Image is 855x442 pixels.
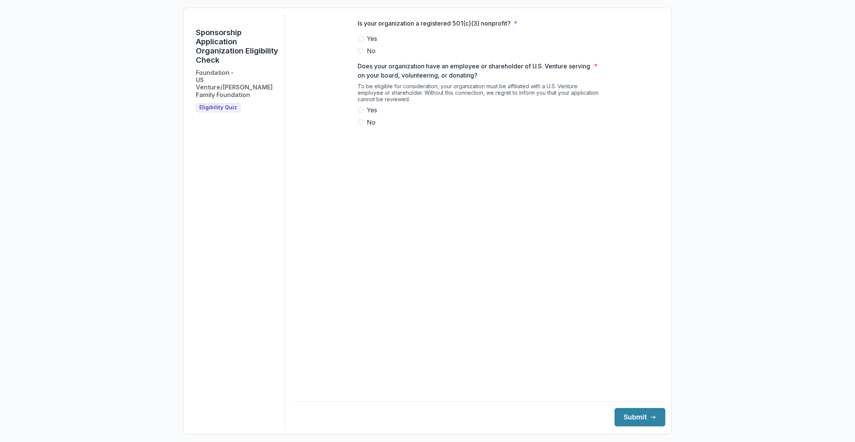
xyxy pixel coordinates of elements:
span: No [367,118,376,127]
span: Eligibility Quiz [199,132,237,138]
p: Is your organization a registered 501(c)(3) nonprofit? [358,19,511,28]
img: US Venture/Schmidt Family Foundation [209,19,266,46]
h1: Sponsorship Application Organization Eligibility Check [196,55,279,92]
div: To be eligible for consideration, your organization must be affiliated with a U.S. Venture employ... [358,83,602,105]
p: Does your organization have an employee or shareholder of U.S. Venture serving on your board, vol... [358,62,591,80]
span: Yes [367,34,377,43]
span: Yes [367,105,377,115]
span: No [367,46,376,55]
button: Submit [615,408,665,426]
h2: Foundation - US Venture/[PERSON_NAME] Family Foundation [196,97,279,126]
